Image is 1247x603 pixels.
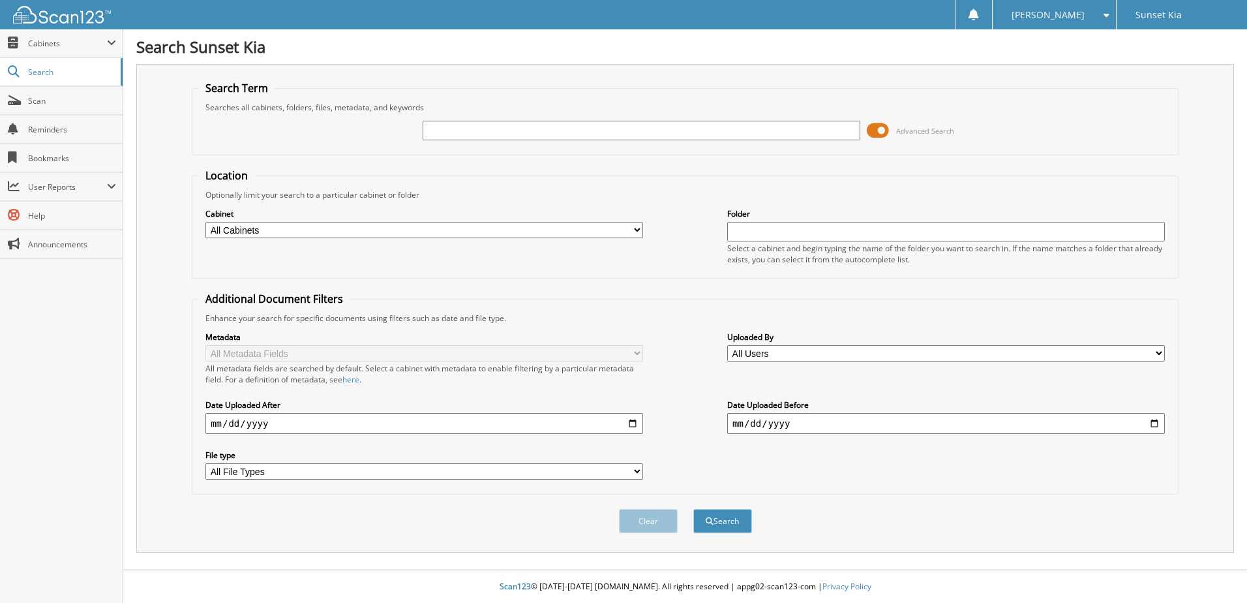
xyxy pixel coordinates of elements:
span: Search [28,67,114,78]
span: Scan123 [500,581,531,592]
legend: Location [199,168,254,183]
div: Select a cabinet and begin typing the name of the folder you want to search in. If the name match... [727,243,1165,265]
button: Search [693,509,752,533]
div: Searches all cabinets, folders, files, metadata, and keywords [199,102,1171,113]
label: Metadata [205,332,643,343]
legend: Search Term [199,81,275,95]
label: Date Uploaded Before [727,399,1165,410]
label: Uploaded By [727,332,1165,343]
button: Clear [619,509,678,533]
span: Advanced Search [896,126,954,136]
label: Cabinet [205,208,643,219]
input: start [205,413,643,434]
input: end [727,413,1165,434]
label: Date Uploaded After [205,399,643,410]
h1: Search Sunset Kia [136,36,1234,57]
span: Announcements [28,239,116,250]
img: scan123-logo-white.svg [13,6,111,23]
label: File type [205,450,643,461]
span: Cabinets [28,38,107,49]
span: Reminders [28,124,116,135]
a: Privacy Policy [822,581,871,592]
div: Optionally limit your search to a particular cabinet or folder [199,189,1171,200]
span: Bookmarks [28,153,116,164]
span: User Reports [28,181,107,193]
span: [PERSON_NAME] [1012,11,1085,19]
span: Sunset Kia [1135,11,1182,19]
label: Folder [727,208,1165,219]
span: Help [28,210,116,221]
span: Scan [28,95,116,106]
div: Enhance your search for specific documents using filters such as date and file type. [199,313,1171,324]
div: © [DATE]-[DATE] [DOMAIN_NAME]. All rights reserved | appg02-scan123-com | [123,571,1247,603]
legend: Additional Document Filters [199,292,350,306]
a: here [342,374,359,385]
div: All metadata fields are searched by default. Select a cabinet with metadata to enable filtering b... [205,363,643,385]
